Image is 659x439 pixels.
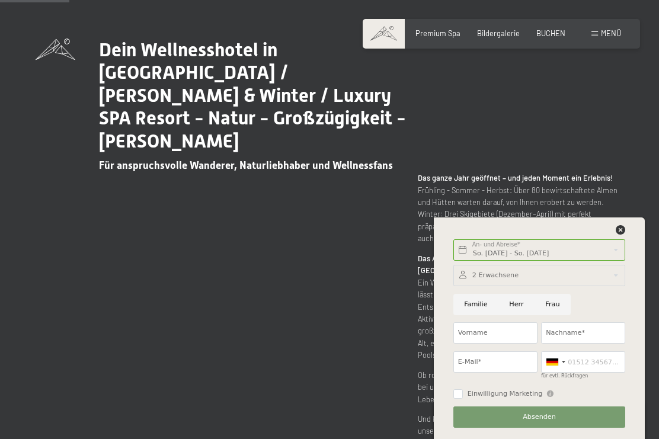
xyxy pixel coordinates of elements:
[468,389,543,399] span: Einwilligung Marketing
[601,28,621,38] span: Menü
[418,369,623,405] p: Ob romantischer Winterurlaub oder sonniger Sommertraum – bei uns verbinden sich Sicherheit, Komfo...
[523,412,556,422] span: Absenden
[453,406,625,428] button: Absenden
[99,159,393,171] span: Für anspruchsvolle Wanderer, Naturliebhaber und Wellnessfans
[418,173,613,182] strong: Das ganze Jahr geöffnet – und jeden Moment ein Erlebnis!
[477,28,520,38] a: Bildergalerie
[99,39,406,152] span: Dein Wellnesshotel in [GEOGRAPHIC_DATA] / [PERSON_NAME] & Winter / Luxury SPA Resort - Natur - Gr...
[418,172,623,245] p: Frühling - Sommer - Herbst: Über 80 bewirtschaftete Almen und Hütten warten darauf, von Ihnen ero...
[415,28,460,38] a: Premium Spa
[536,28,565,38] a: BUCHEN
[418,252,623,361] p: Ein Wellnesshotel der Extraklasse, das keine Wünsche offen lässt. Hier erleben Sie unvergessliche...
[542,352,569,372] div: Germany (Deutschland): +49
[541,351,625,373] input: 01512 3456789
[541,373,588,379] label: für evtl. Rückfragen
[418,254,592,275] strong: Das Alpine [GEOGRAPHIC_DATA] Schwarzenstein im [GEOGRAPHIC_DATA] – [GEOGRAPHIC_DATA]:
